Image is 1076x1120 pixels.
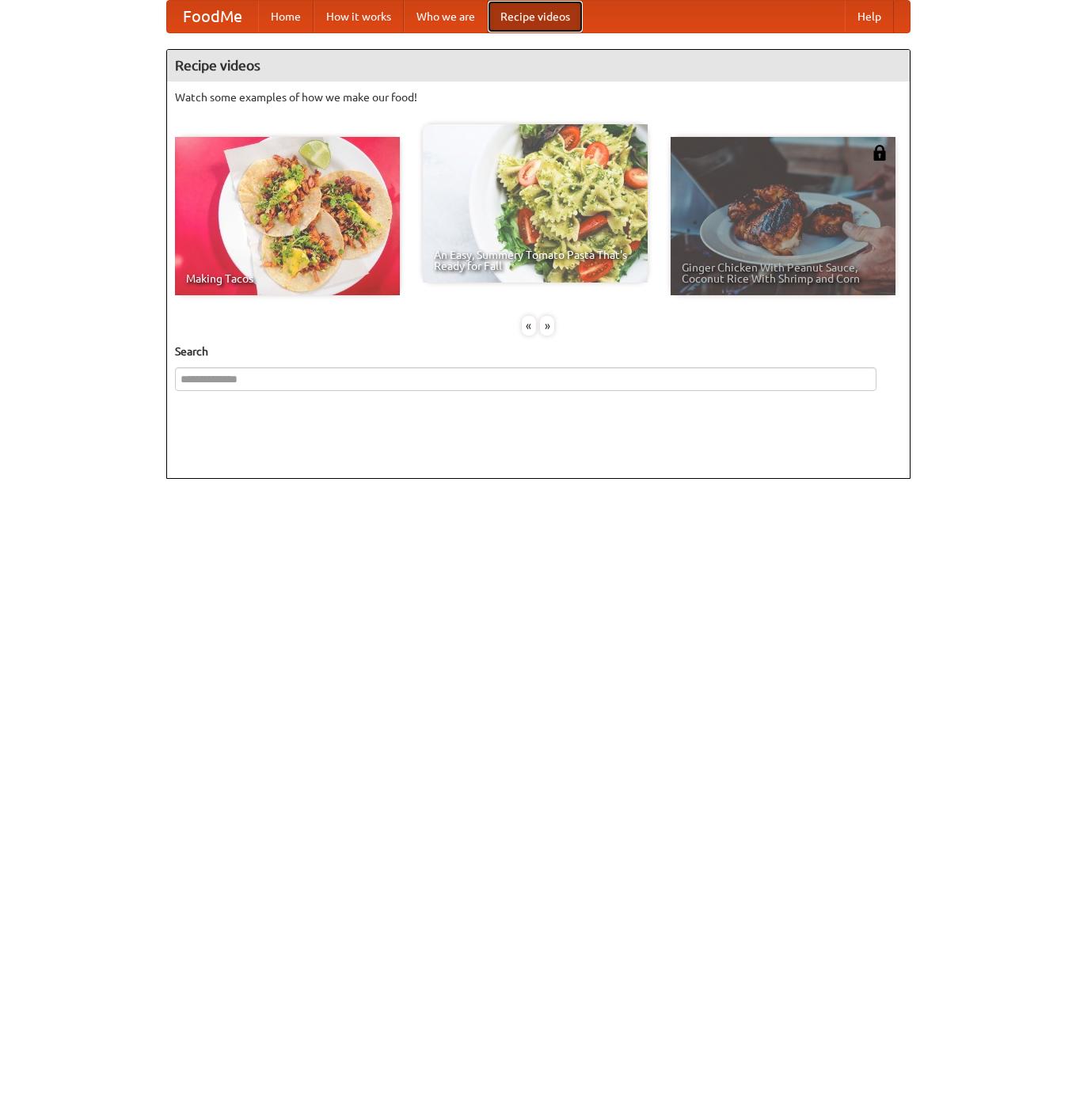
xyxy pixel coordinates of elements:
a: An Easy, Summery Tomato Pasta That's Ready for Fall [423,124,648,283]
img: 483408.png [872,145,888,161]
h5: Search [175,344,902,359]
a: Who we are [404,1,488,32]
p: Watch some examples of how we make our food! [175,89,902,105]
h4: Recipe videos [167,50,910,82]
div: » [540,316,554,336]
a: Help [845,1,894,32]
span: Making Tacos [186,273,389,284]
a: How it works [314,1,404,32]
a: Recipe videos [488,1,583,32]
span: An Easy, Summery Tomato Pasta That's Ready for Fall [434,249,637,271]
a: FoodMe [167,1,258,32]
a: Making Tacos [175,137,400,295]
div: « [522,316,536,336]
a: Home [258,1,314,32]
